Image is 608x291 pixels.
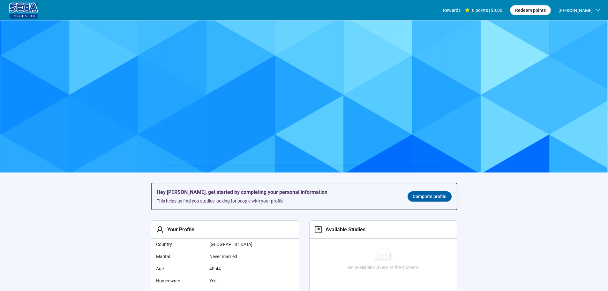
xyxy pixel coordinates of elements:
span: Marital [156,253,204,260]
span: 40-44 [209,265,273,272]
div: Your Profile [164,226,194,234]
span: Country [156,241,204,248]
span: Complete profile [413,193,447,200]
div: Available Studies [322,226,365,234]
span: Homeowner [156,277,204,284]
div: This helps us find you studies looking for people with your profile [157,197,397,204]
div: No available surveys at the moment [312,264,454,271]
span: profile [314,226,322,234]
span: [GEOGRAPHIC_DATA] [209,241,273,248]
span: down [596,8,600,13]
h5: Hey [PERSON_NAME], get started by completing your personal information [157,188,397,196]
span: user [156,226,164,234]
span: [PERSON_NAME] [559,0,593,21]
span: Yes [209,277,273,284]
span: star [465,8,469,12]
span: Age [156,265,204,272]
a: Complete profile [408,191,452,202]
span: Never married [209,253,273,260]
span: Redeem points [515,7,546,14]
button: Redeem points [510,5,551,15]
